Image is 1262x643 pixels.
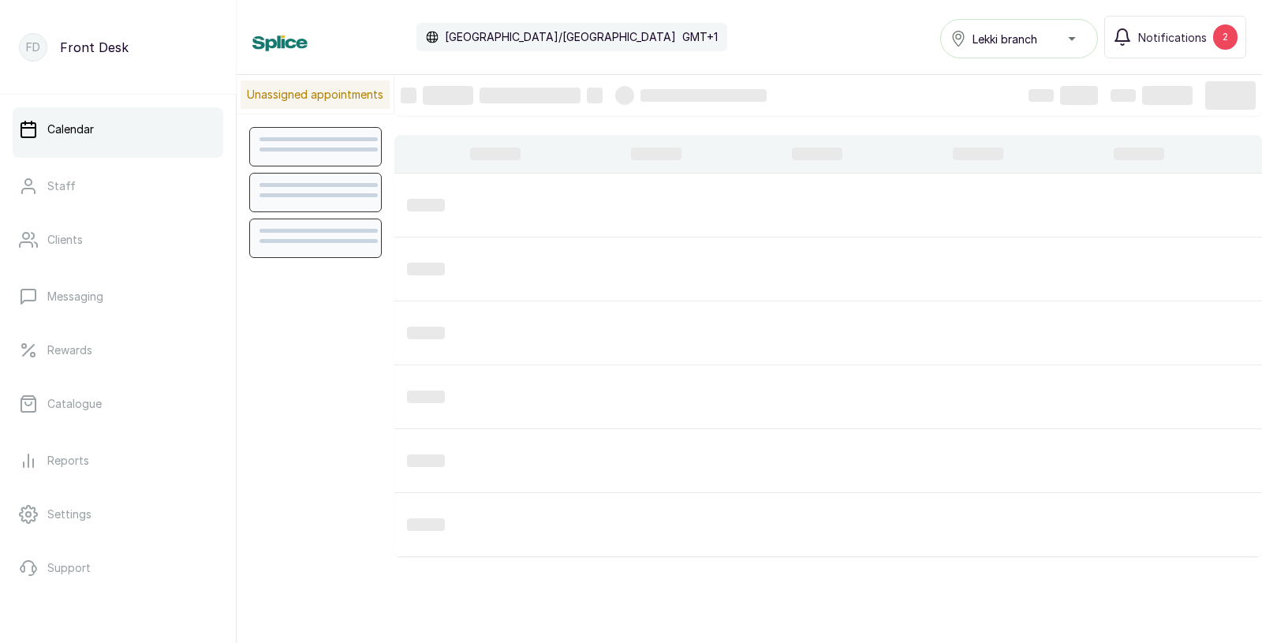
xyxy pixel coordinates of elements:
p: FD [26,39,40,55]
span: Lekki branch [973,31,1037,47]
p: Unassigned appointments [241,80,390,109]
a: Clients [13,218,223,262]
a: Support [13,546,223,590]
button: Notifications2 [1104,16,1246,58]
div: 2 [1213,24,1238,50]
p: Support [47,560,91,576]
p: Front Desk [60,38,129,57]
p: Reports [47,453,89,469]
a: Calendar [13,107,223,151]
a: Reports [13,439,223,483]
span: Notifications [1138,29,1207,46]
p: Catalogue [47,396,102,412]
p: Staff [47,178,76,194]
p: Messaging [47,289,103,305]
p: GMT+1 [682,29,718,45]
p: Clients [47,232,83,248]
p: Rewards [47,342,92,358]
a: Staff [13,164,223,208]
a: Settings [13,492,223,536]
a: Messaging [13,275,223,319]
a: Catalogue [13,382,223,426]
p: Settings [47,507,91,522]
p: [GEOGRAPHIC_DATA]/[GEOGRAPHIC_DATA] [445,29,676,45]
a: Rewards [13,328,223,372]
button: Lekki branch [940,19,1098,58]
p: Calendar [47,121,94,137]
